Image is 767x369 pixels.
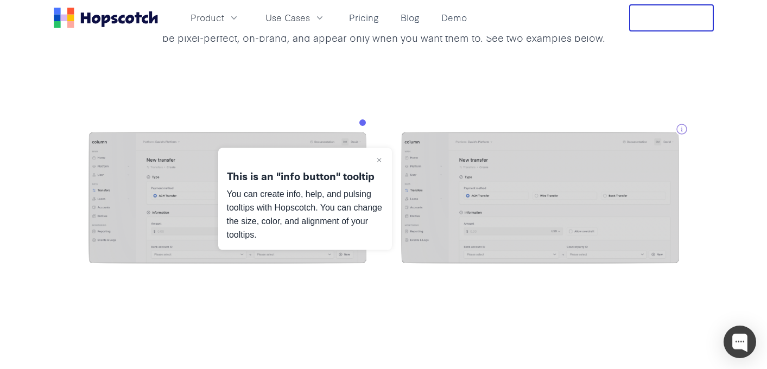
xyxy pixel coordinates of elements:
a: Demo [437,9,471,27]
button: Use Cases [259,9,332,27]
img: image (6) [401,132,679,266]
a: Blog [396,9,424,27]
span: Product [191,11,224,24]
div: This is an "info button" tooltip [227,168,383,183]
button: Free Trial [629,4,714,31]
a: Home [54,8,158,28]
span: Use Cases [265,11,310,24]
img: image (6) [88,132,366,266]
p: You can create info, help, and pulsing tooltips with Hopscotch. You can change the size, color, a... [227,188,383,241]
a: Pricing [345,9,383,27]
button: Product [184,9,246,27]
